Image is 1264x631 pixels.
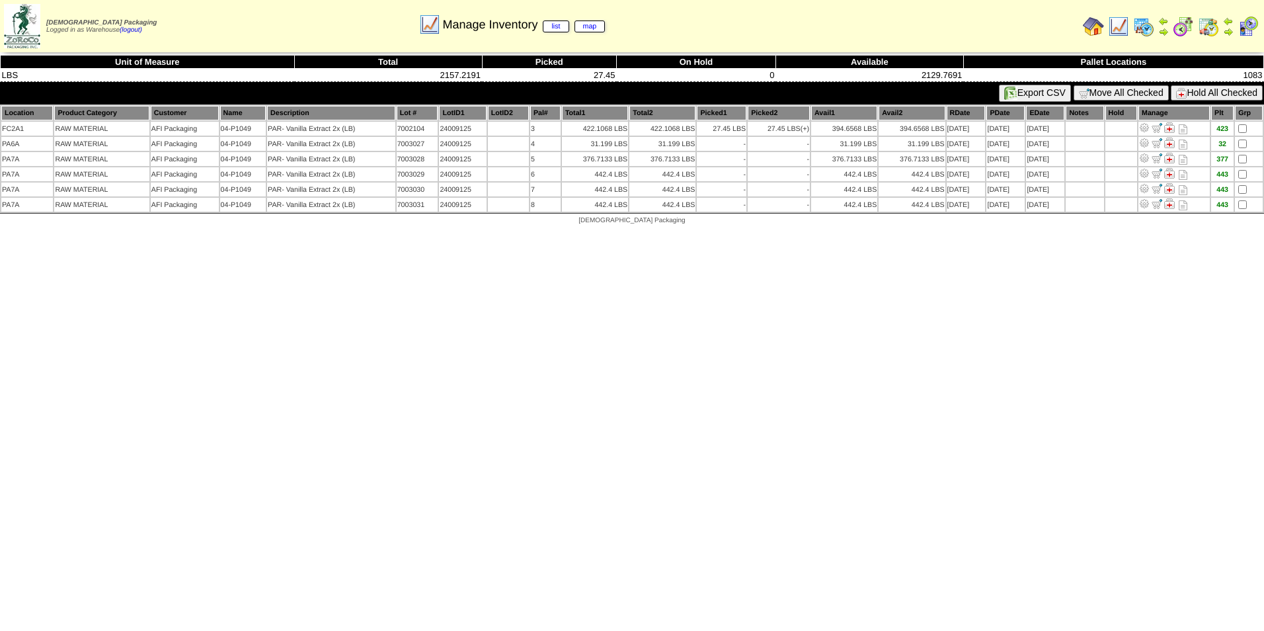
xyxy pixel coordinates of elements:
img: calendarinout.gif [1198,16,1219,37]
td: - [748,167,810,181]
img: arrowright.gif [1158,26,1169,37]
td: - [748,198,810,212]
th: Product Category [54,106,149,120]
button: Move All Checked [1074,85,1169,101]
td: - [697,183,746,196]
td: [DATE] [1026,122,1064,136]
td: PAR- Vanilla Extract 2x (LB) [267,122,395,136]
td: 04-P1049 [220,183,266,196]
td: 442.4 LBS [811,198,877,212]
span: [DEMOGRAPHIC_DATA] Packaging [578,217,685,224]
img: Adjust [1139,138,1150,148]
td: - [748,137,810,151]
img: Move [1152,153,1162,163]
a: (logout) [120,26,142,34]
td: FC2A1 [1,122,53,136]
th: Customer [151,106,219,120]
img: arrowleft.gif [1158,16,1169,26]
i: Note [1179,200,1187,210]
td: 0 [617,69,776,82]
td: [DATE] [986,198,1025,212]
img: Move [1152,198,1162,209]
th: Total1 [562,106,628,120]
td: - [697,152,746,166]
td: 442.4 LBS [562,183,628,196]
i: Note [1179,185,1187,195]
td: 7 [530,183,561,196]
td: [DATE] [986,183,1025,196]
td: AFI Packaging [151,183,219,196]
td: RAW MATERIAL [54,183,149,196]
th: Manage [1138,106,1210,120]
img: Manage Hold [1164,183,1175,194]
td: 24009125 [439,167,486,181]
td: - [748,152,810,166]
th: Picked2 [748,106,810,120]
th: Pal# [530,106,561,120]
img: Adjust [1139,122,1150,133]
td: 27.45 LBS [697,122,746,136]
td: 376.7133 LBS [879,152,945,166]
td: 31.199 LBS [629,137,695,151]
span: Logged in as Warehouse [46,19,157,34]
td: 442.4 LBS [879,198,945,212]
i: Note [1179,170,1187,180]
td: - [697,198,746,212]
i: Note [1179,124,1187,134]
td: 442.4 LBS [562,198,628,212]
span: [DEMOGRAPHIC_DATA] Packaging [46,19,157,26]
td: 31.199 LBS [811,137,877,151]
span: Manage Inventory [442,18,605,32]
td: 27.45 LBS [748,122,810,136]
td: 1083 [963,69,1263,82]
td: 2157.2191 [294,69,482,82]
td: AFI Packaging [151,167,219,181]
th: RDate [947,106,986,120]
td: PAR- Vanilla Extract 2x (LB) [267,137,395,151]
th: Location [1,106,53,120]
td: 7003028 [397,152,438,166]
td: PA7A [1,198,53,212]
td: 24009125 [439,122,486,136]
td: AFI Packaging [151,137,219,151]
div: 423 [1212,125,1233,133]
img: line_graph.gif [1108,16,1129,37]
td: 442.4 LBS [811,167,877,181]
td: 7002104 [397,122,438,136]
div: 32 [1212,140,1233,148]
td: [DATE] [986,152,1025,166]
td: RAW MATERIAL [54,122,149,136]
td: 7003030 [397,183,438,196]
td: RAW MATERIAL [54,167,149,181]
td: 442.4 LBS [879,183,945,196]
img: Manage Hold [1164,122,1175,133]
td: 442.4 LBS [811,183,877,196]
th: LotID2 [488,106,529,120]
td: 7003029 [397,167,438,181]
div: 443 [1212,171,1233,179]
img: Adjust [1139,198,1150,209]
td: PA7A [1,167,53,181]
img: Move [1152,122,1162,133]
img: arrowright.gif [1223,26,1234,37]
th: Pallet Locations [963,56,1263,69]
img: calendarcustomer.gif [1238,16,1259,37]
td: 422.1068 LBS [629,122,695,136]
th: Total2 [629,106,695,120]
td: 31.199 LBS [562,137,628,151]
td: 6 [530,167,561,181]
td: PA6A [1,137,53,151]
th: Picked1 [697,106,746,120]
td: AFI Packaging [151,198,219,212]
td: 04-P1049 [220,198,266,212]
a: list [543,21,569,32]
td: PAR- Vanilla Extract 2x (LB) [267,198,395,212]
th: On Hold [617,56,776,69]
td: 31.199 LBS [879,137,945,151]
td: 24009125 [439,198,486,212]
td: 24009125 [439,152,486,166]
img: Move [1152,168,1162,179]
img: Move [1152,183,1162,194]
td: 442.4 LBS [562,167,628,181]
th: Picked [482,56,617,69]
